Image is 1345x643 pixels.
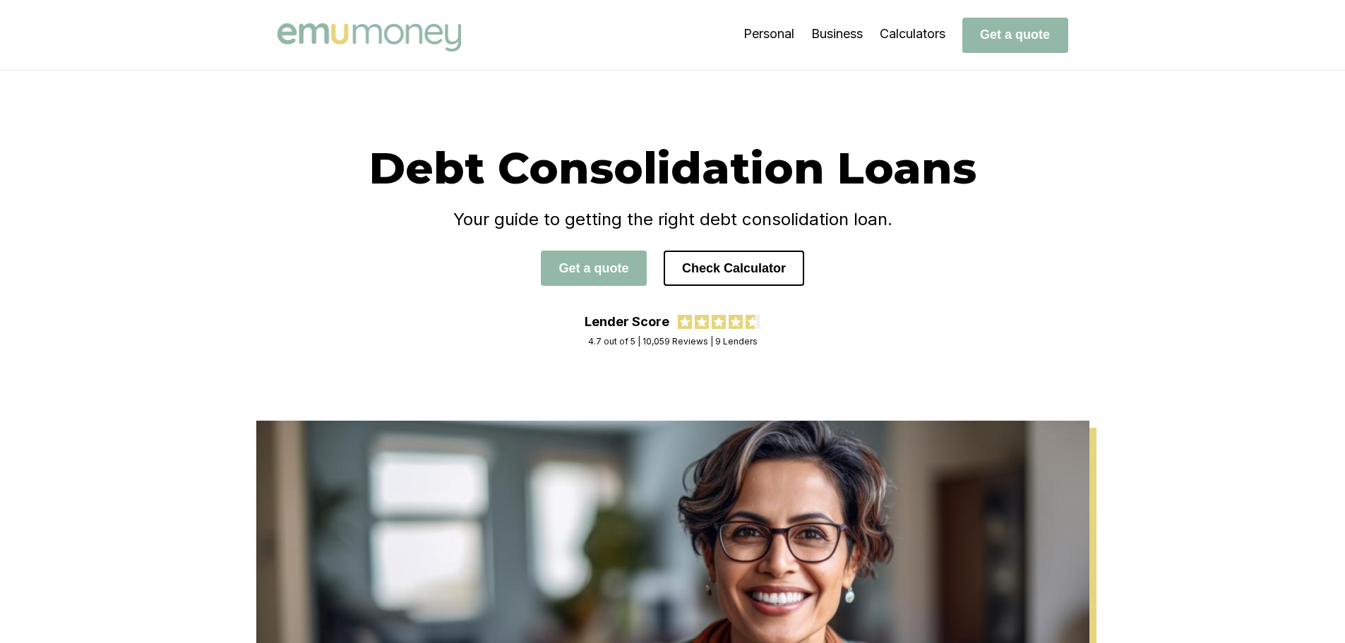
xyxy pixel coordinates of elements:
a: Get a quote [541,260,647,275]
a: Get a quote [962,27,1068,42]
h4: Your guide to getting the right debt consolidation loan. [277,209,1068,229]
div: 4.7 out of 5 | 10,059 Reviews | 9 Lenders [588,336,758,347]
div: Lender Score [585,314,669,329]
img: review star [678,315,692,329]
button: Get a quote [962,18,1068,53]
img: review star [712,315,726,329]
a: Check Calculator [664,260,804,275]
h1: Debt Consolidation Loans [277,141,1068,195]
button: Check Calculator [664,251,804,286]
img: Emu Money logo [277,23,461,52]
img: review star [729,315,743,329]
img: review star [746,315,760,329]
img: review star [695,315,709,329]
button: Get a quote [541,251,647,286]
